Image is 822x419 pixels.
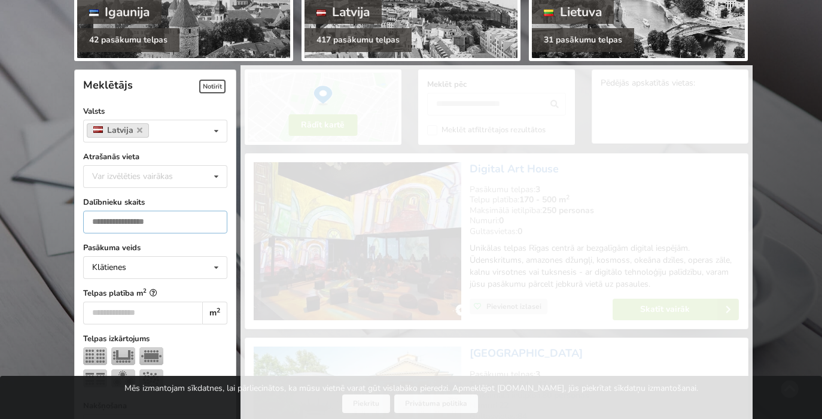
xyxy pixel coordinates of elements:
[83,105,227,117] label: Valsts
[83,151,227,163] label: Atrašanās vieta
[83,347,107,365] img: Teātris
[83,333,227,345] label: Telpas izkārtojums
[83,78,133,92] span: Meklētājs
[83,369,107,387] img: Klase
[139,347,163,365] img: Sapulce
[77,28,179,52] div: 42 pasākumu telpas
[532,28,634,52] div: 31 pasākumu telpas
[199,80,226,93] span: Notīrīt
[83,242,227,254] label: Pasākuma veids
[83,196,227,208] label: Dalībnieku skaits
[305,28,412,52] div: 417 pasākumu telpas
[87,123,150,138] a: Latvija
[92,263,126,272] div: Klātienes
[217,306,220,315] sup: 2
[111,347,135,365] img: U-Veids
[139,369,163,387] img: Pieņemšana
[143,287,147,294] sup: 2
[89,169,200,183] div: Var izvēlēties vairākas
[83,287,227,299] label: Telpas platība m
[202,302,227,324] div: m
[111,369,135,387] img: Bankets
